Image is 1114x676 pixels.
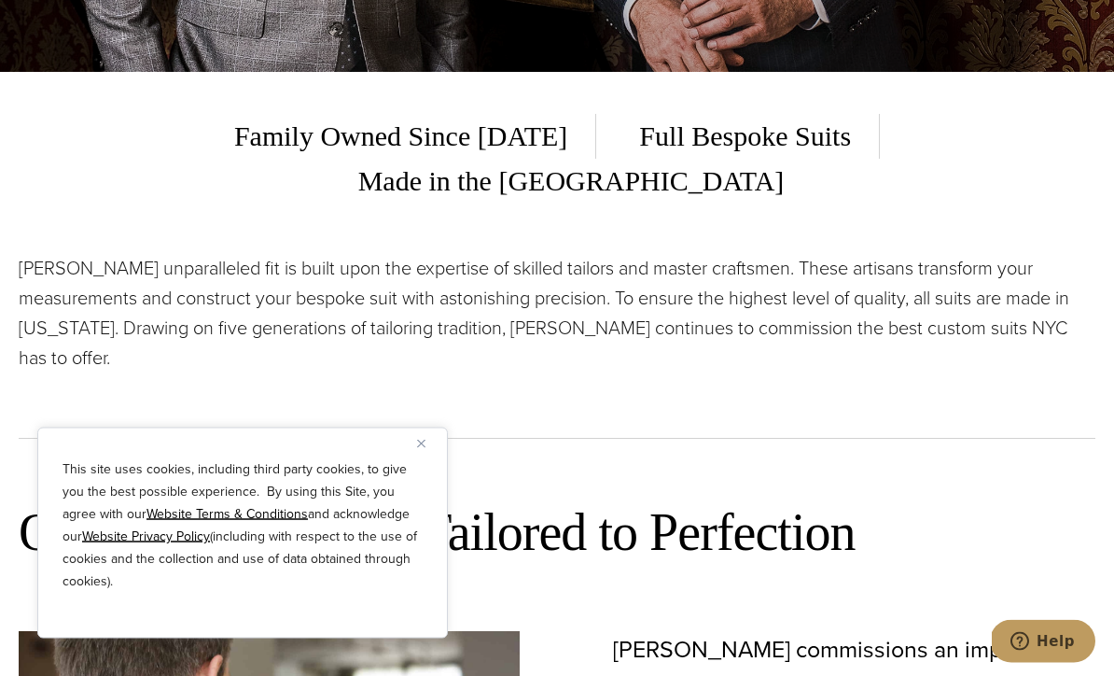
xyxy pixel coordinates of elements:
[992,620,1095,667] iframe: Opens a widget where you can chat to one of our agents
[82,527,210,546] a: Website Privacy Policy
[611,115,880,160] span: Full Bespoke Suits
[234,115,596,160] span: Family Owned Since [DATE]
[146,504,308,524] a: Website Terms & Conditions
[19,254,1095,373] p: [PERSON_NAME] unparalleled fit is built upon the expertise of skilled tailors and master craftsme...
[330,160,785,205] span: Made in the [GEOGRAPHIC_DATA]
[63,458,423,593] p: This site uses cookies, including third party cookies, to give you the best possible experience. ...
[417,432,439,455] button: Close
[417,440,425,448] img: Close
[19,500,1095,567] h2: Our Bespoke Suits: Tailored to Perfection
